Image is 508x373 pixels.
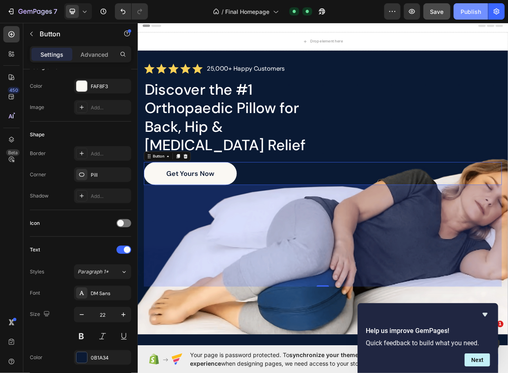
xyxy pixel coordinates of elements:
[190,351,448,368] span: Your page is password protected. To when designing pages, we need access to your store password.
[366,310,490,366] div: Help us improve GemPages!
[138,20,508,349] iframe: Design area
[30,171,46,178] div: Corner
[3,3,61,20] button: 7
[6,149,20,156] div: Beta
[115,3,148,20] div: Undo/Redo
[74,264,131,279] button: Paragraph 1*
[91,171,129,179] div: Pill
[30,82,43,90] div: Color
[8,87,20,93] div: 450
[366,339,490,347] p: Quick feedback to build what you need.
[222,7,224,16] span: /
[30,192,49,200] div: Shadow
[8,80,265,180] h1: Discover the #1 Orthopaedic Pillow for Back, Hip & [MEDICAL_DATA] Relief
[30,220,40,227] div: Icon
[430,8,444,15] span: Save
[91,354,129,362] div: 0B1A34
[78,268,109,275] span: Paragraph 1*
[30,354,43,361] div: Color
[228,26,272,32] div: Drop element here
[454,3,488,20] button: Publish
[461,7,481,16] div: Publish
[91,104,129,111] div: Add...
[18,178,37,185] div: Button
[38,198,101,210] p: Get yours Now
[81,50,108,59] p: Advanced
[30,104,44,111] div: Image
[30,131,45,138] div: Shape
[190,351,419,367] span: synchronize your theme style & enhance your experience
[8,189,131,219] a: Get yours Now
[40,29,109,39] p: Button
[91,83,129,90] div: FAF8F3
[366,326,490,336] h2: Help us improve GemPages!
[30,246,40,253] div: Text
[497,321,504,327] span: 1
[91,193,129,200] div: Add...
[91,150,129,158] div: Add...
[30,150,46,157] div: Border
[92,60,195,70] p: 25,000+ Happy Customers
[30,309,51,320] div: Size
[30,268,44,275] div: Styles
[423,3,450,20] button: Save
[465,353,490,366] button: Next question
[91,290,129,297] div: DM Sans
[226,7,270,16] span: Final Homepage
[30,289,40,297] div: Font
[480,310,490,320] button: Hide survey
[54,7,57,16] p: 7
[40,50,63,59] p: Settings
